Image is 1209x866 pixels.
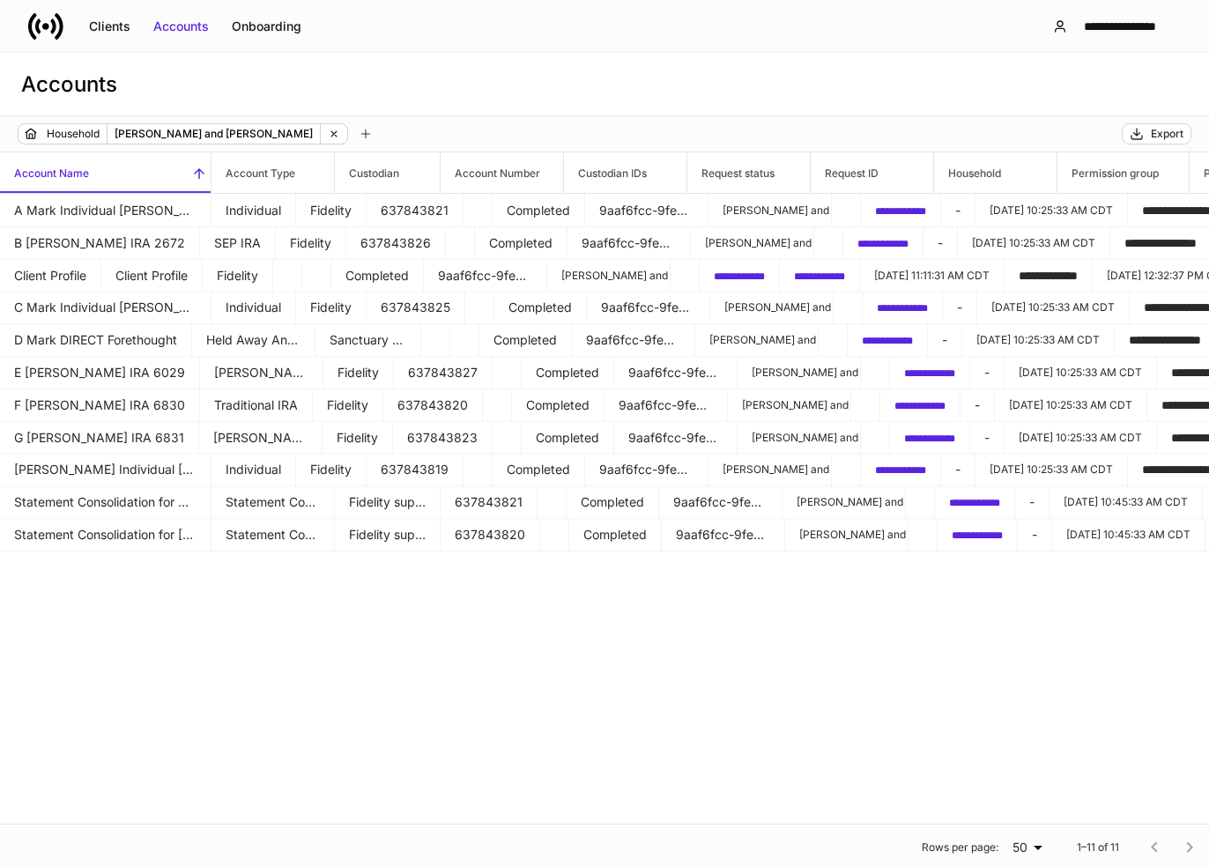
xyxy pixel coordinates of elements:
td: 9aaf6fcc-9fe7-4d04-a1b2-dbd871f23a6e [567,226,691,260]
td: Fidelity supplemental forms [335,518,441,551]
p: [PERSON_NAME] and [PERSON_NAME] [742,397,836,411]
p: Household [47,125,100,143]
p: [PERSON_NAME] and [PERSON_NAME] [799,528,894,542]
td: 637843821 [367,194,464,227]
p: - [1032,526,1037,544]
td: Completed [494,291,587,324]
p: [PERSON_NAME] and [PERSON_NAME] [752,366,846,380]
p: Rows per page: [922,840,998,855]
p: [PERSON_NAME] and [PERSON_NAME] [797,495,891,509]
td: Fidelity [276,226,346,260]
td: 2025-09-29T15:25:33.620Z [958,226,1110,260]
h6: Request ID [811,165,879,181]
td: 9aaf6fcc-9fe7-4d04-a1b2-dbd871f23a6e [585,453,708,486]
td: Completed [475,226,567,260]
p: - [984,364,990,381]
td: Fidelity [296,291,367,324]
p: [DATE] 11:11:31 AM CDT [874,268,990,282]
p: 1–11 of 11 [1077,840,1119,855]
td: 9de9842e-44b9-478e-8247-c05115493ea5 [780,259,860,292]
p: [PERSON_NAME] and [PERSON_NAME] [115,125,313,143]
div: Onboarding [232,18,301,35]
td: Completed [522,421,614,455]
p: [PERSON_NAME] and [PERSON_NAME] [724,300,819,315]
td: 23042d2b-f2c0-46f6-a83e-0b5667af0230 [935,485,1015,519]
td: Individual [211,291,296,324]
td: 637843820 [383,389,483,422]
p: [PERSON_NAME] and [PERSON_NAME] [705,235,799,249]
td: Fidelity [323,421,393,455]
p: [DATE] 10:45:33 AM CDT [1066,528,1190,542]
h6: Account Number [441,165,540,181]
p: [DATE] 10:25:33 AM CDT [1009,397,1132,411]
td: 9aaf6fcc-9fe7-4d04-a1b2-dbd871f23a6e [572,323,695,357]
td: Individual [211,194,296,227]
td: 9aaf6fcc-9fe7-4d04-a1b2-dbd871f23a6e [659,485,783,519]
td: 23042d2b-f2c0-46f6-a83e-0b5667af0230 [843,226,923,260]
td: 9de9842e-44b9-478e-8247-c05115493ea5 [890,421,970,455]
td: 9de9842e-44b9-478e-8247-c05115493ea5 [880,389,961,422]
h6: Permission group [1057,165,1159,181]
p: [DATE] 10:25:33 AM CDT [1019,366,1142,380]
td: Held Away Annuity [192,323,315,357]
h3: Accounts [21,70,117,99]
td: 23042d2b-f2c0-46f6-a83e-0b5667af0230 [700,259,780,292]
td: 23042d2b-f2c0-46f6-a83e-0b5667af0230 [863,291,943,324]
p: [DATE] 10:25:33 AM CDT [976,333,1100,347]
h6: Custodian IDs [564,165,647,181]
p: [DATE] 10:45:33 AM CDT [1064,495,1188,509]
td: Sanctuary Held Away [315,323,421,357]
td: 9aaf6fcc-9fe7-4d04-a1b2-dbd871f23a6e [604,389,728,422]
button: Onboarding [220,12,313,41]
h6: Custodian [335,165,399,181]
td: Completed [522,356,614,389]
td: 9aaf6fcc-9fe7-4d04-a1b2-dbd871f23a6e [614,421,738,455]
p: [PERSON_NAME] and [PERSON_NAME] [723,463,817,477]
td: 2025-09-29T15:25:33.624Z [1005,356,1157,389]
p: [DATE] 10:25:33 AM CDT [991,300,1115,315]
td: Fidelity [296,194,367,227]
h6: Household [934,165,1001,181]
td: Fidelity [203,259,273,292]
td: 2025-09-29T15:25:33.628Z [975,453,1128,486]
td: 637843821 [441,485,538,519]
td: Statement Consolidation for Households [211,518,335,551]
p: - [1029,493,1035,511]
span: Household [934,152,1057,193]
td: 637843827 [394,356,493,389]
span: Account Number [441,152,563,193]
p: - [957,299,962,316]
td: Completed [567,485,659,519]
p: - [942,331,947,349]
td: SEP IRA [200,226,276,260]
td: 637843826 [346,226,446,260]
td: 23042d2b-f2c0-46f6-a83e-0b5667af0230 [861,194,941,227]
td: 9aaf6fcc-9fe7-4d04-a1b2-dbd871f23a6e [585,194,708,227]
span: Request status [687,152,810,193]
span: Custodian IDs [564,152,686,193]
h6: Account Type [211,165,295,181]
p: [DATE] 10:25:33 AM CDT [972,235,1095,249]
td: 2025-09-26T16:11:31.109Z [860,259,1005,292]
td: 2025-09-29T15:45:33.797Z [1052,518,1205,551]
td: Client Profile [101,259,203,292]
td: Completed [512,389,604,422]
td: Statement Consolidation for Households [211,485,335,519]
td: Completed [479,323,572,357]
td: 2025-09-29T15:45:33.797Z [1050,485,1203,519]
td: Roth IRA [199,421,323,455]
p: [PERSON_NAME] and [PERSON_NAME] [561,268,656,282]
td: 2025-09-29T15:25:33.626Z [995,389,1147,422]
td: 9aaf6fcc-9fe7-4d04-a1b2-dbd871f23a6e [424,259,547,292]
td: 2025-09-29T15:25:33.623Z [962,323,1115,357]
div: Clients [89,18,130,35]
td: Fidelity [296,453,367,486]
td: 9de9842e-44b9-478e-8247-c05115493ea5 [861,453,941,486]
p: [DATE] 10:25:33 AM CDT [1019,430,1142,444]
td: Individual [211,453,296,486]
p: - [955,461,961,478]
td: 9aaf6fcc-9fe7-4d04-a1b2-dbd871f23a6e [662,518,785,551]
p: [DATE] 10:25:33 AM CDT [990,204,1113,218]
td: 637843823 [393,421,493,455]
p: [PERSON_NAME] and [PERSON_NAME] [709,333,804,347]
